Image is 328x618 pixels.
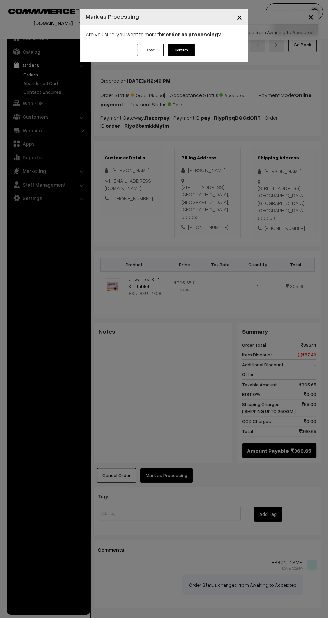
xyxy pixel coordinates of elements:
[166,31,218,38] strong: order as processing
[231,7,248,27] button: Close
[80,25,248,44] div: Are you sure, you want to mark this ?
[137,44,164,56] button: Close
[237,11,242,23] span: ×
[86,12,139,21] h4: Mark as Processing
[168,44,195,56] button: Confirm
